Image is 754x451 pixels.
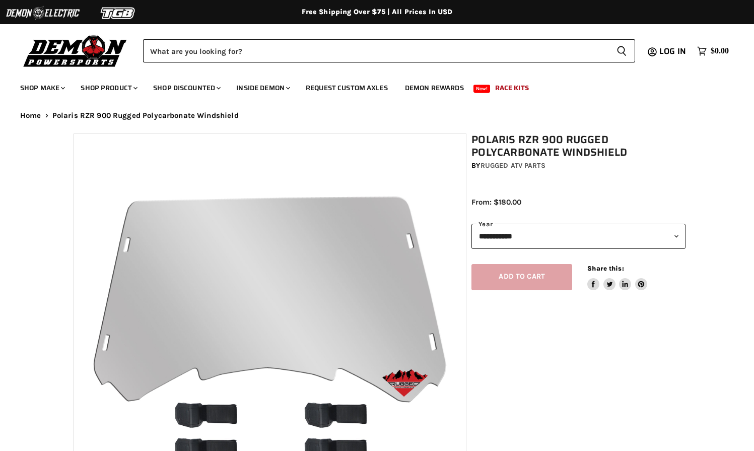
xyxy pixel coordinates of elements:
[146,78,227,98] a: Shop Discounted
[471,224,686,248] select: year
[20,33,130,69] img: Demon Powersports
[488,78,536,98] a: Race Kits
[397,78,471,98] a: Demon Rewards
[473,85,491,93] span: New!
[692,44,734,58] a: $0.00
[143,39,608,62] input: Search
[298,78,395,98] a: Request Custom Axles
[659,45,686,57] span: Log in
[73,78,144,98] a: Shop Product
[13,74,726,98] ul: Main menu
[471,198,521,207] span: From: $180.00
[229,78,296,98] a: Inside Demon
[13,78,71,98] a: Shop Make
[471,134,686,159] h1: Polaris RZR 900 Rugged Polycarbonate Windshield
[20,111,41,120] a: Home
[481,161,545,170] a: Rugged ATV Parts
[587,264,647,291] aside: Share this:
[655,47,692,56] a: Log in
[587,265,624,272] span: Share this:
[143,39,635,62] form: Product
[81,4,156,23] img: TGB Logo 2
[608,39,635,62] button: Search
[5,4,81,23] img: Demon Electric Logo 2
[711,46,729,56] span: $0.00
[52,111,239,120] span: Polaris RZR 900 Rugged Polycarbonate Windshield
[471,160,686,171] div: by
